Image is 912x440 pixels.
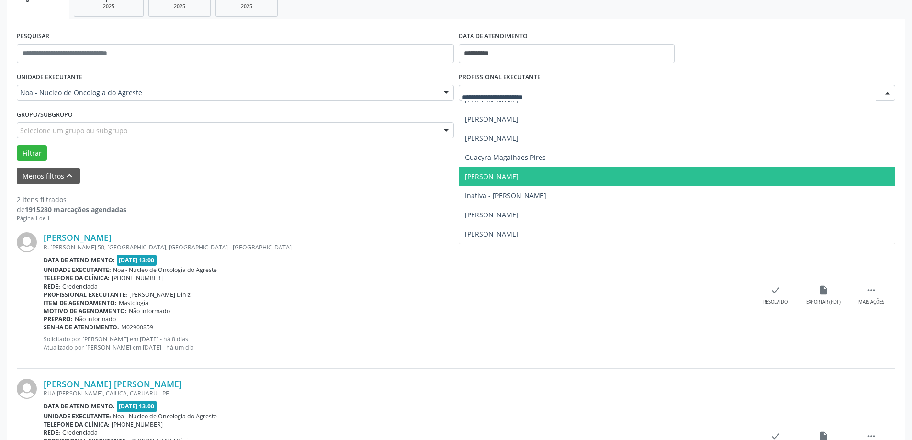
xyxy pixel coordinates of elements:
span: Noa - Nucleo de Oncologia do Agreste [113,412,217,420]
b: Unidade executante: [44,266,111,274]
i:  [866,285,877,295]
span: Noa - Nucleo de Oncologia do Agreste [113,266,217,274]
span: Mastologia [119,299,148,307]
strong: 1915280 marcações agendadas [25,205,126,214]
span: [PERSON_NAME] [465,114,518,124]
span: Noa - Nucleo de Oncologia do Agreste [20,88,434,98]
span: Não informado [75,315,116,323]
span: [PERSON_NAME] [465,172,518,181]
span: Credenciada [62,429,98,437]
b: Data de atendimento: [44,402,115,410]
div: 2025 [156,3,203,10]
label: PROFISSIONAL EXECUTANTE [459,70,540,85]
label: Grupo/Subgrupo [17,107,73,122]
b: Senha de atendimento: [44,323,119,331]
span: [DATE] 13:00 [117,255,157,266]
label: UNIDADE EXECUTANTE [17,70,82,85]
span: M02900859 [121,323,153,331]
img: img [17,232,37,252]
label: PESQUISAR [17,29,49,44]
span: Inativa - [PERSON_NAME] [465,191,546,200]
div: R. [PERSON_NAME] 50, [GEOGRAPHIC_DATA], [GEOGRAPHIC_DATA] - [GEOGRAPHIC_DATA] [44,243,752,251]
button: Filtrar [17,145,47,161]
i: insert_drive_file [818,285,829,295]
b: Data de atendimento: [44,256,115,264]
img: img [17,379,37,399]
span: [PERSON_NAME] [465,210,518,219]
a: [PERSON_NAME] [PERSON_NAME] [44,379,182,389]
div: RUA [PERSON_NAME], CAIUCA, CARUARU - PE [44,389,752,397]
label: DATA DE ATENDIMENTO [459,29,528,44]
span: [DATE] 13:00 [117,401,157,412]
i: keyboard_arrow_up [64,170,75,181]
i: check [770,285,781,295]
div: Exportar (PDF) [806,299,841,305]
span: [PHONE_NUMBER] [112,420,163,429]
div: 2 itens filtrados [17,194,126,204]
b: Item de agendamento: [44,299,117,307]
a: [PERSON_NAME] [44,232,112,243]
div: Resolvido [763,299,788,305]
span: [PERSON_NAME] [465,229,518,238]
span: [PERSON_NAME] Diniz [129,291,191,299]
div: Mais ações [858,299,884,305]
span: [PHONE_NUMBER] [112,274,163,282]
span: Não informado [129,307,170,315]
b: Unidade executante: [44,412,111,420]
b: Motivo de agendamento: [44,307,127,315]
b: Rede: [44,282,60,291]
div: 2025 [223,3,270,10]
b: Telefone da clínica: [44,420,110,429]
span: Credenciada [62,282,98,291]
span: Guacyra Magalhaes Pires [465,153,546,162]
span: Selecione um grupo ou subgrupo [20,125,127,135]
div: Página 1 de 1 [17,214,126,223]
b: Rede: [44,429,60,437]
b: Preparo: [44,315,73,323]
span: [PERSON_NAME] [465,134,518,143]
button: Menos filtroskeyboard_arrow_up [17,168,80,184]
div: 2025 [81,3,136,10]
b: Profissional executante: [44,291,127,299]
div: de [17,204,126,214]
b: Telefone da clínica: [44,274,110,282]
p: Solicitado por [PERSON_NAME] em [DATE] - há 8 dias Atualizado por [PERSON_NAME] em [DATE] - há um... [44,335,752,351]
